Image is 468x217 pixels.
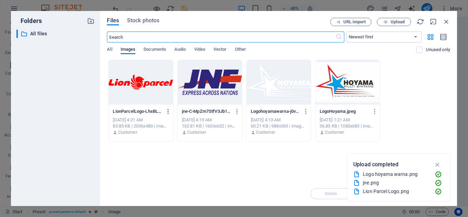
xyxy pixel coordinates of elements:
[127,16,159,25] span: Stock photos
[417,18,424,25] i: Reload
[377,18,411,26] button: Upload
[363,170,429,178] div: Logo hoyama warna.png
[330,18,371,26] button: URL import
[107,32,335,43] input: Search
[107,45,112,55] span: All
[443,18,450,25] i: Close
[16,16,42,25] p: Folders
[30,30,82,38] p: All files
[182,108,232,114] p: jne-C-MpZm7StfV3Jb1KfnQUYw.png
[121,45,136,55] span: Images
[87,17,95,25] i: Create new folder
[182,117,238,123] div: [DATE] 4:19 AM
[113,108,162,114] p: LionParcelLogo-LhsBLzI5U_V_I35wwGHyKg.png
[320,123,375,129] div: 36.85 KB | 1080x683 | image/jpeg
[118,129,137,135] p: Customer
[426,47,450,53] p: Displays only files that are not in use on the website. Files added during this session can still...
[430,18,437,25] i: Minimize
[251,123,307,129] div: 60.21 KB | 988x563 | image/png
[251,108,300,114] p: Logohoyamawarna-j0vs-hJY6lTvtJRA_q8AxA.png
[325,129,344,135] p: Customer
[363,179,429,187] div: jne.png
[363,188,429,195] div: Lion Parcel Logo.png
[113,123,169,129] div: 83.85 KB | 2036x480 | image/png
[256,129,275,135] p: Customer
[182,123,238,129] div: 162.81 KB | 1600x632 | image/png
[391,20,405,24] span: Upload
[107,16,119,25] span: Files
[16,29,18,38] div: ​
[235,45,246,55] span: Other
[194,45,205,55] span: Video
[144,45,166,55] span: Documents
[213,45,227,55] span: Vector
[320,108,369,114] p: LogoHoyama.jpeg
[320,117,375,123] div: [DATE] 1:21 AM
[174,45,186,55] span: Audio
[353,160,398,169] p: Upload completed
[251,117,307,123] div: [DATE] 4:13 AM
[343,20,366,24] span: URL import
[113,117,169,123] div: [DATE] 4:21 AM
[187,129,206,135] p: Customer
